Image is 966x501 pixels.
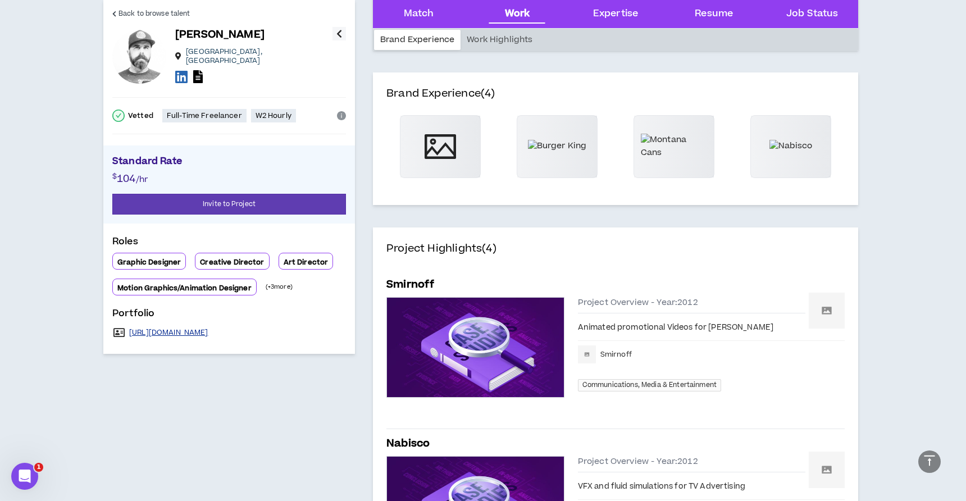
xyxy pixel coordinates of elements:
[461,30,539,50] div: Work Highlights
[386,86,845,115] h4: Brand Experience (4)
[578,345,596,363] img: Smirnoff
[112,307,346,325] p: Portfolio
[117,171,135,186] span: 104
[112,235,346,253] p: Roles
[128,111,153,120] p: Vetted
[256,111,291,120] p: W2 Hourly
[11,463,38,490] iframe: Intercom live chat
[641,134,707,159] img: Montana Cans
[386,436,430,452] h5: Nabisco
[200,258,264,267] p: Creative Director
[186,47,332,65] p: [GEOGRAPHIC_DATA] , [GEOGRAPHIC_DATA]
[578,379,721,391] span: Communications, Media & Entertainment
[695,7,733,21] div: Resume
[337,111,346,120] span: info-circle
[34,463,43,472] span: 1
[136,174,148,185] span: /hr
[112,110,125,122] span: check-circle
[505,7,530,21] div: Work
[129,328,208,337] a: [URL][DOMAIN_NAME]
[404,7,434,21] div: Match
[578,481,845,493] div: VFX and fluid simulations for TV Advertising
[769,140,813,152] img: Nabisco
[387,298,564,397] img: project-case-studies-default.jpeg
[425,131,456,162] span: picture
[386,241,845,270] h4: Project Highlights (4)
[117,284,252,293] p: Motion Graphics/Animation Designer
[593,7,638,21] div: Expertise
[112,171,117,181] span: $
[578,322,845,334] div: Animated promotional Videos for [PERSON_NAME]
[112,154,346,171] p: Standard Rate
[175,27,265,43] p: [PERSON_NAME]
[374,30,461,50] div: Brand Experience
[386,277,434,293] h5: Smirnoff
[119,8,190,19] span: Back to browse talent
[809,293,845,329] img: Smirnoff
[578,456,698,467] span: Project Overview - Year: 2012
[167,111,242,120] p: Full-Time Freelancer
[923,454,936,467] span: vertical-align-top
[578,297,698,308] span: Project Overview - Year: 2012
[809,452,845,488] img: Nabisco
[266,283,293,292] p: (+ 3 more)
[600,350,632,359] span: Smirnoff
[786,7,838,21] div: Job Status
[284,258,329,267] p: Art Director
[112,194,346,215] button: Invite to Project
[112,30,166,84] div: Jorge V.
[117,258,181,267] p: Graphic Designer
[528,140,587,152] img: Burger King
